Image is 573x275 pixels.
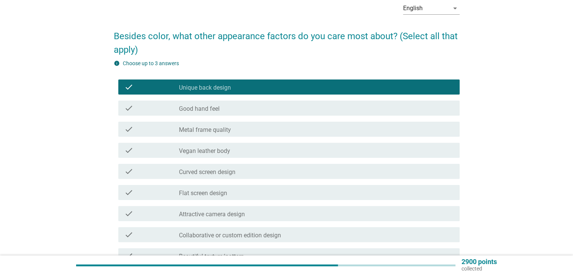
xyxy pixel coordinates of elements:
[451,4,460,13] i: arrow_drop_down
[179,211,245,218] label: Attractive camera design
[124,82,133,92] i: check
[179,126,231,134] label: Metal frame quality
[124,230,133,239] i: check
[114,22,460,57] h2: Besides color, what other appearance factors do you care most about? (Select all that apply)
[124,209,133,218] i: check
[461,258,497,265] p: 2900 points
[124,188,133,197] i: check
[179,84,231,92] label: Unique back design
[179,105,220,113] label: Good hand feel
[124,146,133,155] i: check
[179,232,281,239] label: Collaborative or custom edition design
[403,5,423,12] div: English
[179,189,227,197] label: Flat screen design
[114,60,120,66] i: info
[124,104,133,113] i: check
[461,265,497,272] p: collected
[124,125,133,134] i: check
[124,251,133,260] i: check
[179,147,230,155] label: Vegan leather body
[179,168,235,176] label: Curved screen design
[124,167,133,176] i: check
[179,253,244,260] label: Beautiful texture/pattern
[123,60,179,66] label: Choose up to 3 answers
